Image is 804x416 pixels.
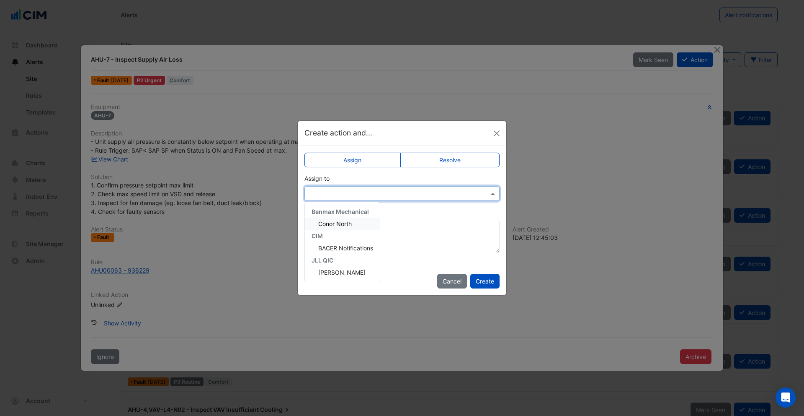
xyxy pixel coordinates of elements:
[437,274,467,289] button: Cancel
[490,127,503,140] button: Close
[776,387,796,408] div: Open Intercom Messenger
[312,257,333,264] span: JLL QIC
[400,153,500,167] label: Resolve
[318,269,366,276] span: [PERSON_NAME]
[304,174,330,183] label: Assign to
[318,244,373,252] span: BACER Notifications
[312,232,323,239] span: CIM
[470,274,500,289] button: Create
[304,202,380,282] ng-dropdown-panel: Options list
[312,208,369,215] span: Benmax Mechanical
[304,153,401,167] label: Assign
[304,127,372,138] h5: Create action and...
[318,220,352,227] span: Conor North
